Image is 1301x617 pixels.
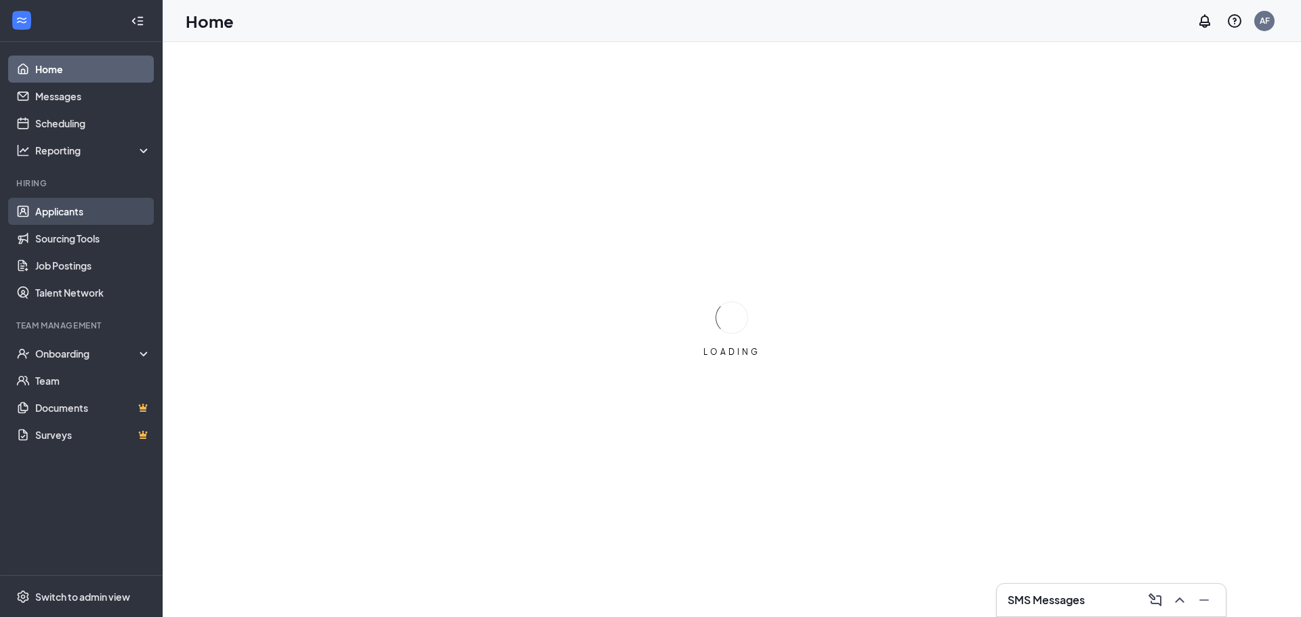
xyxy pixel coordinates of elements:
[1008,593,1085,608] h3: SMS Messages
[35,252,151,279] a: Job Postings
[1147,592,1163,608] svg: ComposeMessage
[186,9,234,33] h1: Home
[16,590,30,603] svg: Settings
[1172,592,1188,608] svg: ChevronUp
[1260,15,1270,26] div: AF
[1196,592,1212,608] svg: Minimize
[35,367,151,394] a: Team
[16,144,30,157] svg: Analysis
[35,198,151,225] a: Applicants
[35,83,151,110] a: Messages
[35,394,151,421] a: DocumentsCrown
[1197,13,1213,29] svg: Notifications
[16,347,30,360] svg: UserCheck
[16,177,148,189] div: Hiring
[35,144,152,157] div: Reporting
[35,590,130,603] div: Switch to admin view
[16,320,148,331] div: Team Management
[35,225,151,252] a: Sourcing Tools
[35,421,151,448] a: SurveysCrown
[35,347,140,360] div: Onboarding
[1144,589,1166,611] button: ComposeMessage
[1193,589,1215,611] button: Minimize
[35,279,151,306] a: Talent Network
[35,56,151,83] a: Home
[131,14,144,28] svg: Collapse
[698,346,766,358] div: LOADING
[1169,589,1191,611] button: ChevronUp
[1226,13,1243,29] svg: QuestionInfo
[15,14,28,27] svg: WorkstreamLogo
[35,110,151,137] a: Scheduling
